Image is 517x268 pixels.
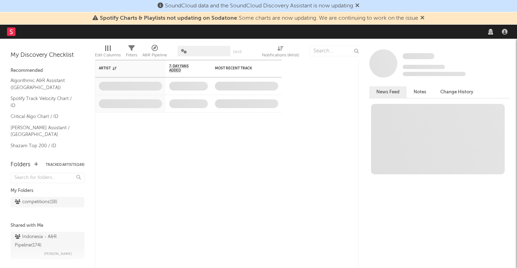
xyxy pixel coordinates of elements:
div: My Folders [11,187,84,195]
div: Edit Columns [95,42,121,63]
a: [PERSON_NAME] Assistant / [GEOGRAPHIC_DATA] [11,124,77,138]
div: Filters [126,42,137,63]
div: Artist [99,66,152,70]
div: Most Recent Track [215,66,268,70]
div: Folders [11,161,31,169]
div: A&R Pipeline [142,42,167,63]
a: Some Artist [403,53,434,60]
button: Change History [433,86,480,98]
div: Indonesia - A&R Pipeline ( 174 ) [15,233,78,250]
div: Recommended [11,67,84,75]
div: Notifications (Artist) [262,42,299,63]
div: competitions ( 18 ) [15,198,57,206]
a: competitions(18) [11,197,84,207]
a: Shazam Top 200 / ID [11,142,77,150]
div: Notifications (Artist) [262,51,299,60]
span: Tracking Since: [DATE] [403,65,445,69]
div: Filters [126,51,137,60]
span: : Some charts are now updating. We are continuing to work on the issue [100,15,418,21]
input: Search for folders... [11,173,84,183]
div: Shared with Me [11,222,84,230]
a: Indonesia - A&R Pipeline(174)[PERSON_NAME] [11,232,84,259]
div: My Discovery Checklist [11,51,84,60]
span: SoundCloud data and the SoundCloud Discovery Assistant is now updating [165,3,353,9]
span: 7-Day Fans Added [169,64,197,73]
span: Dismiss [420,15,425,21]
span: Dismiss [355,3,359,9]
span: [PERSON_NAME] [44,250,72,258]
button: Notes [407,86,433,98]
span: Spotify Charts & Playlists not updating on Sodatone [100,15,237,21]
a: Algorithmic A&R Assistant ([GEOGRAPHIC_DATA]) [11,77,77,91]
button: Save [233,50,242,54]
span: 0 fans last week [403,72,466,76]
span: Some Artist [403,53,434,59]
button: Tracked Artists(149) [46,163,84,167]
a: Spotify Track Velocity Chart / ID [11,95,77,109]
a: Critical Algo Chart / ID [11,113,77,120]
button: News Feed [369,86,407,98]
div: A&R Pipeline [142,51,167,60]
input: Search... [309,46,362,56]
div: Edit Columns [95,51,121,60]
